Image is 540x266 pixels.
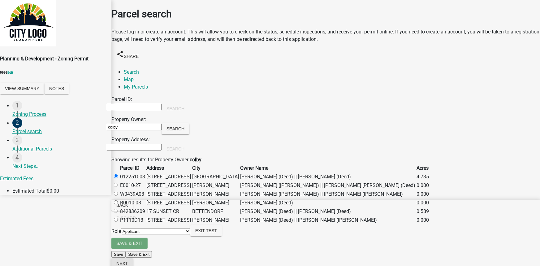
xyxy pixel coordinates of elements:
td: [PERSON_NAME] ([PERSON_NAME]) || [PERSON_NAME] [PERSON_NAME] (Deed) [240,181,416,190]
button: Notes [44,83,69,94]
td: [PERSON_NAME] ([PERSON_NAME]) || [PERSON_NAME] ([PERSON_NAME]) [240,190,416,198]
button: Save [111,251,126,258]
span: Back [116,203,128,208]
button: Save & Exit [111,238,148,249]
p: Please log-in or create an account. This will allow you to check on the status, schedule inspecti... [111,28,540,43]
span: Exit Test [195,228,217,233]
th: Acres [416,164,429,172]
a: Edit [7,71,13,75]
td: 0.589 [416,207,429,216]
td: 0.000 [416,181,429,190]
a: Map [124,76,134,82]
div: 3 [12,135,22,145]
td: [PERSON_NAME] [192,199,239,207]
span: Next [116,261,128,266]
div: 1 [12,101,22,111]
td: [GEOGRAPHIC_DATA] [192,173,239,181]
td: [PERSON_NAME] [192,181,239,190]
h1: Parcel search [111,7,540,21]
label: Property Owner: [111,116,146,122]
td: [PERSON_NAME] [192,190,239,198]
label: Parcel ID: [111,96,132,102]
td: [STREET_ADDRESS] [146,199,191,207]
td: [STREET_ADDRESS] [146,216,191,224]
div: Parcel search [12,128,106,135]
td: [PERSON_NAME] (Deed) [240,199,416,207]
td: [PERSON_NAME] (Deed) || [PERSON_NAME] ([PERSON_NAME]) [240,216,416,224]
td: 0.000 [416,199,429,207]
a: My Parcels [124,84,148,90]
th: Owner Name [240,164,416,172]
button: Back [111,200,133,211]
button: Search [162,123,189,134]
span: Estimated Total [12,188,47,194]
td: [STREET_ADDRESS] [146,173,191,181]
div: Zoning Process [12,111,106,118]
div: 4 [12,153,22,163]
div: 2 [12,118,22,128]
a: Search [124,69,139,75]
td: E0010-27 [120,181,145,190]
td: B0010-08 [120,199,145,207]
td: 4.735 [416,173,429,181]
i: share [116,50,124,58]
wm-modal-confirm: Edit Application Number [7,71,13,75]
th: City [192,164,239,172]
td: W0439A03 [120,190,145,198]
wm-modal-confirm: Notes [44,86,69,92]
button: shareShare [111,48,144,62]
td: [STREET_ADDRESS] [146,190,191,198]
div: Showing results for Property Owner: [111,156,540,164]
button: Save & Exit [126,251,152,258]
span: $0.00 [47,188,59,194]
button: Exit Test [190,225,222,236]
td: [PERSON_NAME] (Deed) || [PERSON_NAME] (Deed) [240,207,416,216]
span: Save & Exit [116,241,143,246]
td: [PERSON_NAME] [192,216,239,224]
th: Parcel ID [120,164,145,172]
div: Additional Parcels [12,145,106,153]
button: Search [162,103,189,114]
div: Save & Exit [111,251,540,258]
th: Address [146,164,191,172]
td: [STREET_ADDRESS] [146,181,191,190]
td: [PERSON_NAME] (Deed) || [PERSON_NAME] (Deed) [240,173,416,181]
label: Property Address: [111,137,150,142]
span: Share [124,54,139,59]
td: 842836209 [120,207,145,216]
td: 012251003 [120,173,145,181]
td: 0.000 [416,190,429,198]
a: Next Steps... [12,153,111,173]
button: Discard [111,212,141,224]
button: Search [162,143,189,155]
td: 17 SUNSET CR [146,207,191,216]
strong: colby [190,157,201,163]
td: BETTENDORF [192,207,239,216]
td: 0.000 [416,216,429,224]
